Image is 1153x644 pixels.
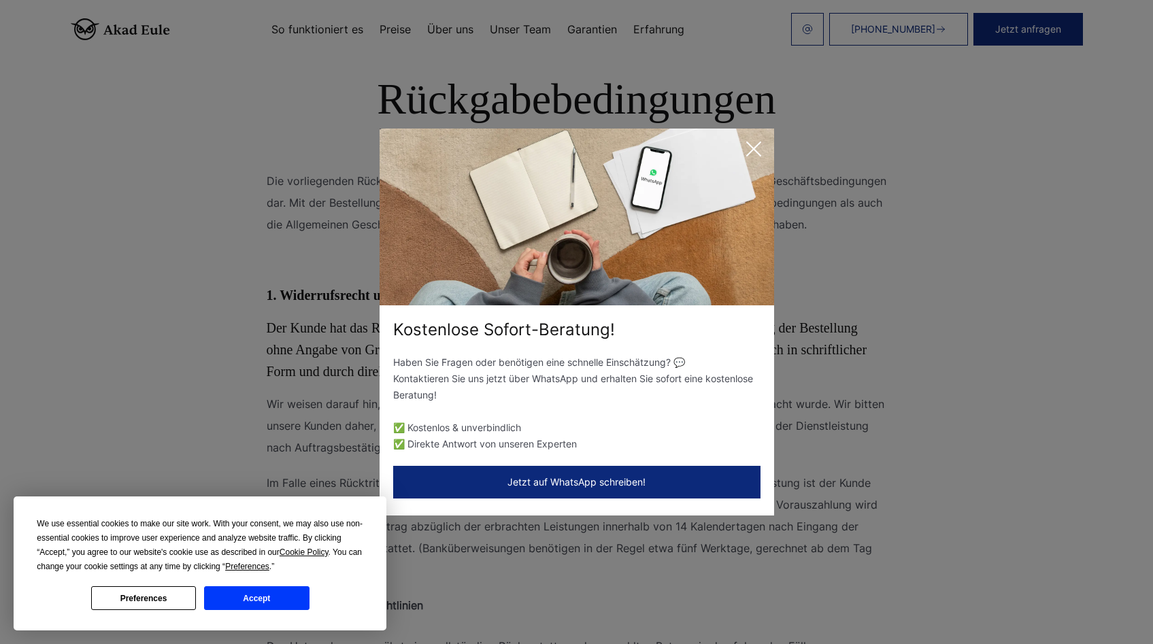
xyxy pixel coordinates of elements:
[393,436,761,452] li: ✅ Direkte Antwort von unseren Experten
[204,586,309,610] button: Accept
[380,129,774,305] img: exit
[280,547,329,557] span: Cookie Policy
[380,319,774,341] div: Kostenlose Sofort-Beratung!
[393,354,761,403] p: Haben Sie Fragen oder benötigen eine schnelle Einschätzung? 💬 Kontaktieren Sie uns jetzt über Wha...
[393,420,761,436] li: ✅ Kostenlos & unverbindlich
[91,586,196,610] button: Preferences
[14,496,386,630] div: Cookie Consent Prompt
[225,562,269,571] span: Preferences
[37,517,363,574] div: We use essential cookies to make our site work. With your consent, we may also use non-essential ...
[393,466,761,498] button: Jetzt auf WhatsApp schreiben!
